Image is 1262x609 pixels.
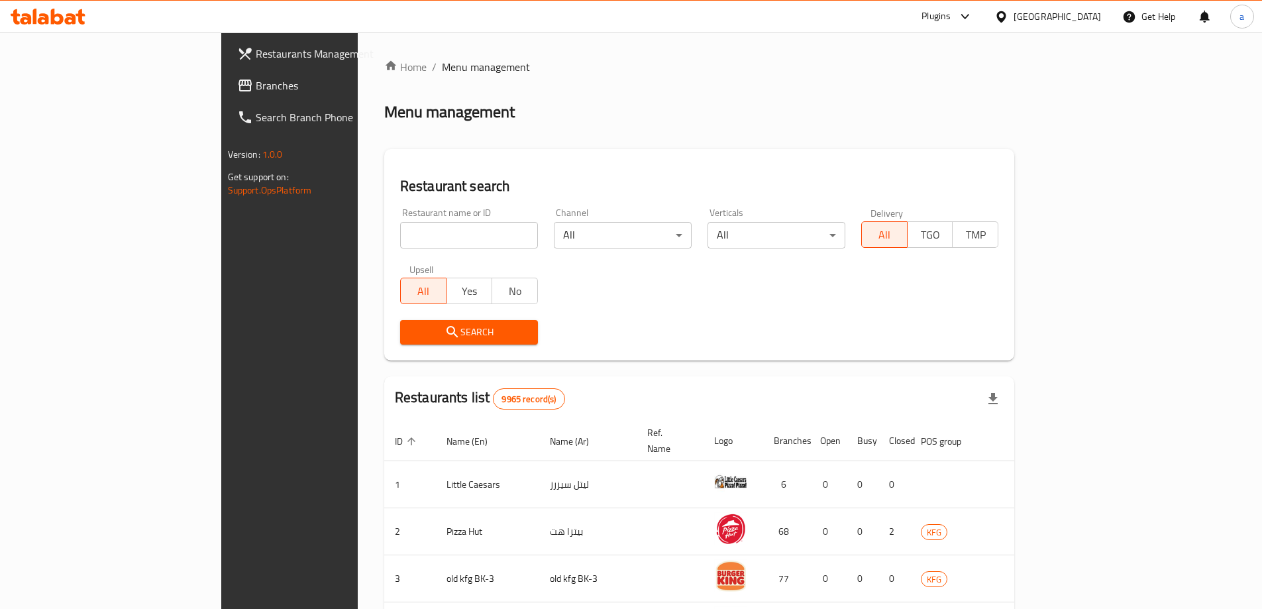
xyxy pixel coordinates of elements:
[256,46,421,62] span: Restaurants Management
[432,59,437,75] li: /
[847,555,878,602] td: 0
[228,168,289,186] span: Get support on:
[400,176,999,196] h2: Restaurant search
[647,425,688,457] span: Ref. Name
[400,222,538,249] input: Search for restaurant name or ID..
[384,59,1015,75] nav: breadcrumb
[395,433,420,449] span: ID
[921,9,951,25] div: Plugins
[714,512,747,545] img: Pizza Hut
[977,383,1009,415] div: Export file
[262,146,283,163] span: 1.0.0
[228,146,260,163] span: Version:
[878,508,910,555] td: 2
[763,461,810,508] td: 6
[539,461,637,508] td: ليتل سيزرز
[847,508,878,555] td: 0
[921,433,978,449] span: POS group
[878,461,910,508] td: 0
[1239,9,1244,24] span: a
[227,101,432,133] a: Search Branch Phone
[870,208,904,217] label: Delivery
[436,508,539,555] td: Pizza Hut
[913,225,948,245] span: TGO
[256,109,421,125] span: Search Branch Phone
[714,559,747,592] img: old kfg BK-3
[492,278,538,304] button: No
[447,433,505,449] span: Name (En)
[847,421,878,461] th: Busy
[400,278,447,304] button: All
[452,282,487,301] span: Yes
[958,225,993,245] span: TMP
[406,282,441,301] span: All
[907,221,953,248] button: TGO
[384,101,515,123] h2: Menu management
[847,461,878,508] td: 0
[256,78,421,93] span: Branches
[1014,9,1101,24] div: [GEOGRAPHIC_DATA]
[867,225,902,245] span: All
[442,59,530,75] span: Menu management
[810,555,847,602] td: 0
[539,508,637,555] td: بيتزا هت
[494,393,564,406] span: 9965 record(s)
[436,555,539,602] td: old kfg BK-3
[763,555,810,602] td: 77
[400,320,538,345] button: Search
[810,461,847,508] td: 0
[952,221,998,248] button: TMP
[763,421,810,461] th: Branches
[921,572,947,587] span: KFG
[704,421,763,461] th: Logo
[550,433,606,449] span: Name (Ar)
[411,324,527,341] span: Search
[446,278,492,304] button: Yes
[228,182,312,199] a: Support.OpsPlatform
[539,555,637,602] td: old kfg BK-3
[227,38,432,70] a: Restaurants Management
[878,555,910,602] td: 0
[810,421,847,461] th: Open
[227,70,432,101] a: Branches
[498,282,533,301] span: No
[395,388,565,410] h2: Restaurants list
[921,525,947,540] span: KFG
[810,508,847,555] td: 0
[436,461,539,508] td: Little Caesars
[708,222,845,249] div: All
[878,421,910,461] th: Closed
[714,465,747,498] img: Little Caesars
[861,221,908,248] button: All
[763,508,810,555] td: 68
[409,264,434,274] label: Upsell
[493,388,564,410] div: Total records count
[554,222,692,249] div: All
